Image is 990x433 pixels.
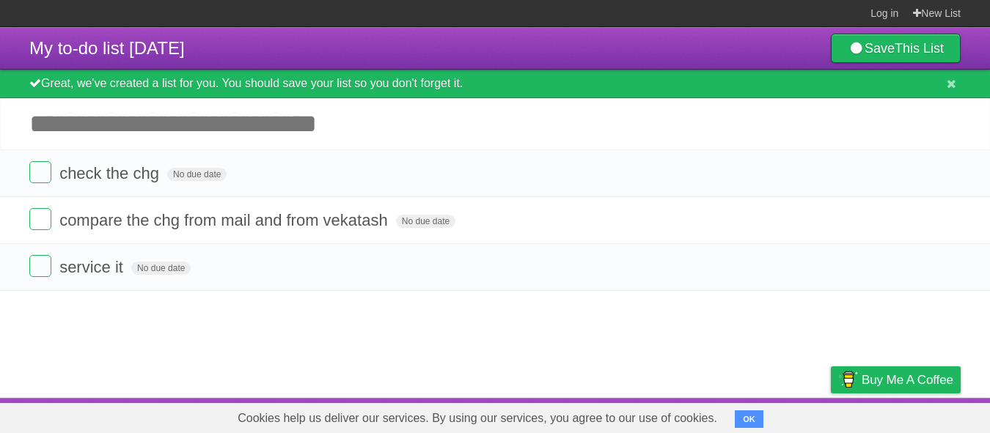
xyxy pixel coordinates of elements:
[223,404,732,433] span: Cookies help us deliver our services. By using our services, you agree to our use of cookies.
[762,401,794,429] a: Terms
[29,255,51,277] label: Done
[29,38,185,58] span: My to-do list [DATE]
[59,211,392,229] span: compare the chg from mail and from vekatash
[812,401,850,429] a: Privacy
[636,401,667,429] a: About
[895,41,944,56] b: This List
[831,366,961,393] a: Buy me a coffee
[838,367,858,392] img: Buy me a coffee
[868,401,961,429] a: Suggest a feature
[29,208,51,230] label: Done
[167,168,227,181] span: No due date
[59,164,163,182] span: check the chg
[396,215,455,228] span: No due date
[684,401,744,429] a: Developers
[59,258,127,276] span: service it
[862,367,953,393] span: Buy me a coffee
[29,161,51,183] label: Done
[131,262,191,275] span: No due date
[831,34,961,63] a: SaveThis List
[735,410,763,428] button: OK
